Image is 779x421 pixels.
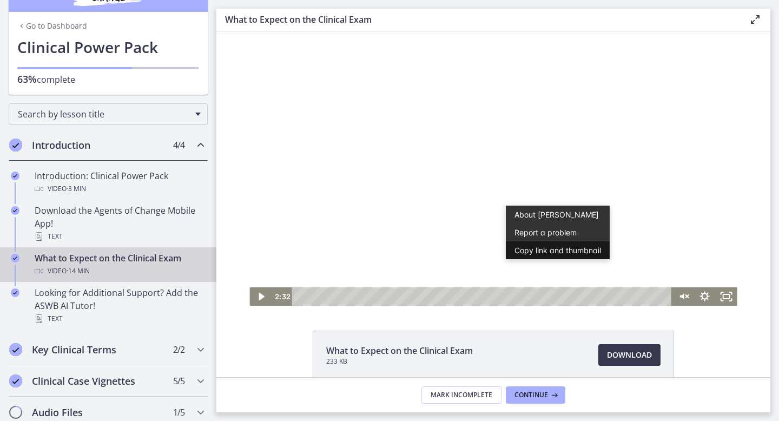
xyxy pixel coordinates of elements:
button: Show settings menu [478,256,499,274]
h2: Key Clinical Terms [32,343,164,356]
h2: Clinical Case Vignettes [32,374,164,387]
span: 4 / 4 [173,139,184,152]
span: 1 / 5 [173,406,184,419]
button: Fullscreen [499,256,521,274]
iframe: Video Lesson [216,31,770,306]
button: Copy link and thumbnail [289,210,393,228]
span: Search by lesson title [18,108,190,120]
i: Completed [11,288,19,297]
span: · 3 min [67,182,86,195]
span: Download [607,348,652,361]
h1: Clinical Power Pack [17,36,199,58]
button: Report a problem [289,192,393,210]
button: Continue [506,386,565,404]
span: What to Expect on the Clinical Exam [326,344,473,357]
span: 63% [17,73,37,85]
div: Video [35,265,203,278]
span: 5 / 5 [173,374,184,387]
a: About [PERSON_NAME] [289,174,393,192]
h2: Introduction [32,139,164,152]
i: Completed [11,172,19,180]
i: Completed [11,254,19,262]
h2: Audio Files [32,406,164,419]
span: Continue [514,391,548,399]
div: Text [35,230,203,243]
a: Download [598,344,661,366]
div: Text [35,312,203,325]
i: Completed [9,374,22,387]
div: Introduction: Clinical Power Pack [35,169,203,195]
span: 2 / 2 [173,343,184,356]
i: Completed [9,139,22,152]
p: complete [17,73,199,86]
div: Search by lesson title [9,103,208,125]
span: · 14 min [67,265,90,278]
div: Looking for Additional Support? Add the ASWB AI Tutor! [35,286,203,325]
h3: What to Expect on the Clinical Exam [225,13,731,26]
i: Completed [11,206,19,215]
i: Completed [9,343,22,356]
div: What to Expect on the Clinical Exam [35,252,203,278]
button: Mark Incomplete [421,386,501,404]
div: Video [35,182,203,195]
div: Download the Agents of Change Mobile App! [35,204,203,243]
span: Mark Incomplete [431,391,492,399]
button: Unmute [456,256,478,274]
span: 233 KB [326,357,473,366]
a: Go to Dashboard [17,21,87,31]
